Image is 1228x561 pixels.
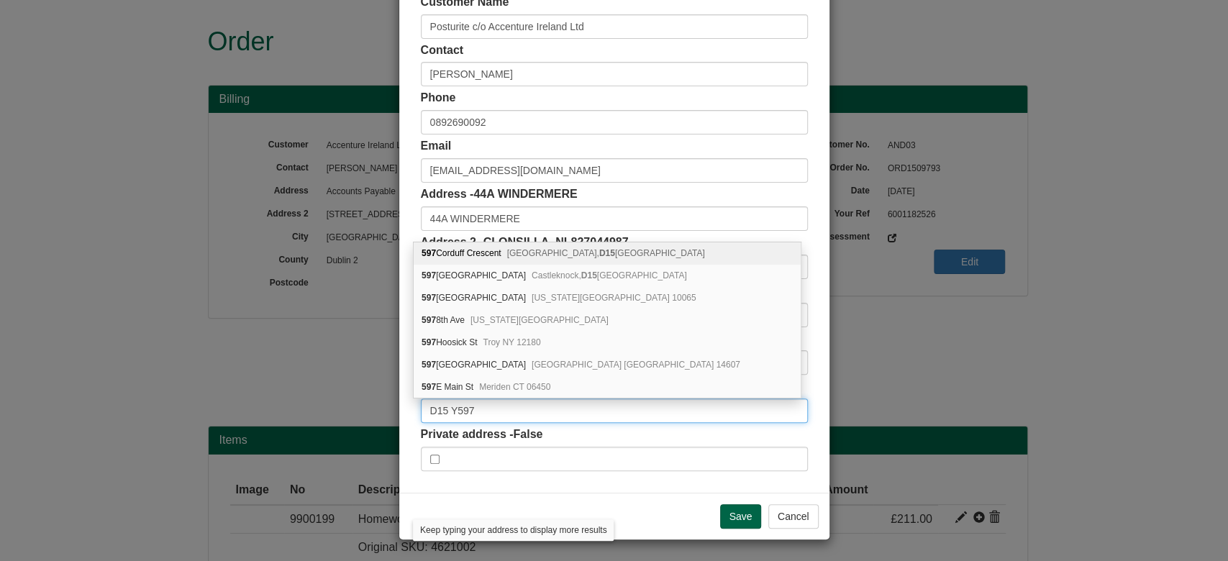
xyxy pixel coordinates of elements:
label: Address - [421,186,578,203]
b: 597 [422,315,436,325]
div: 597 Corduff Crescent [414,242,801,265]
label: Phone [421,90,456,106]
div: 597 Hoosick St [414,332,801,354]
span: False [513,428,542,440]
b: 597 [422,270,436,280]
div: 597 E Main St [414,376,801,398]
div: Keep typing your address to display more results [413,519,614,541]
div: 597 8th Ave [414,309,801,332]
b: 597 [422,360,436,370]
span: Castleknock, [GEOGRAPHIC_DATA] [532,270,687,280]
div: 597 Diswellstown Grove [414,265,801,287]
span: Meriden CT 06450 [479,382,550,392]
label: Contact [421,42,464,59]
span: Troy NY 12180 [483,337,540,347]
b: 597 [422,382,436,392]
input: Save [720,504,762,529]
b: D15 [581,270,597,280]
b: 597 [422,337,436,347]
span: [US_STATE][GEOGRAPHIC_DATA] [470,315,609,325]
b: D15 [599,248,615,258]
div: 597 Park Ave [414,287,801,309]
b: 597 [422,248,436,258]
button: Cancel [768,504,819,529]
span: [GEOGRAPHIC_DATA] [GEOGRAPHIC_DATA] 14607 [532,360,740,370]
span: [GEOGRAPHIC_DATA], [GEOGRAPHIC_DATA] [507,248,705,258]
label: Private address - [421,427,543,443]
b: 597 [422,293,436,303]
span: 44A WINDERMERE [473,188,577,200]
label: Address 2 - [421,234,629,251]
span: CLONSILLA, NL827044987 [483,236,629,248]
span: [US_STATE][GEOGRAPHIC_DATA] 10065 [532,293,696,303]
label: Email [421,138,452,155]
div: 597 Monroe Ave [414,354,801,376]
